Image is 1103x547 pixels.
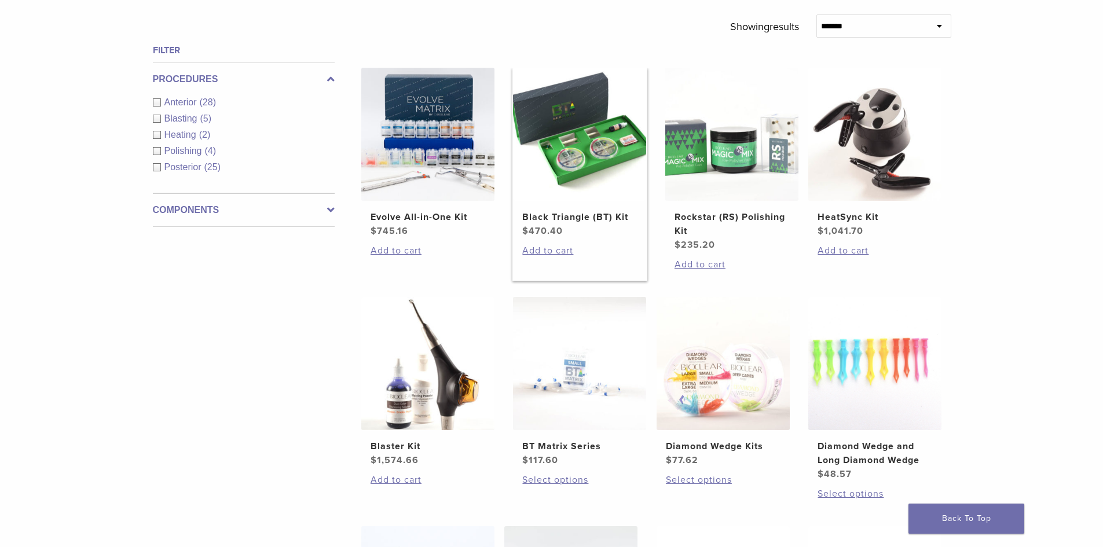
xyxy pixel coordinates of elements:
[512,68,647,238] a: Black Triangle (BT) KitBlack Triangle (BT) Kit $470.40
[522,225,563,237] bdi: 470.40
[371,225,408,237] bdi: 745.16
[513,68,646,201] img: Black Triangle (BT) Kit
[818,244,932,258] a: Add to cart: “HeatSync Kit”
[818,487,932,501] a: Select options for “Diamond Wedge and Long Diamond Wedge”
[675,210,789,238] h2: Rockstar (RS) Polishing Kit
[665,68,800,252] a: Rockstar (RS) Polishing KitRockstar (RS) Polishing Kit $235.20
[153,203,335,217] label: Components
[730,14,799,39] p: Showing results
[371,454,419,466] bdi: 1,574.66
[818,468,852,480] bdi: 48.57
[818,468,824,480] span: $
[204,146,216,156] span: (4)
[361,68,496,238] a: Evolve All-in-One KitEvolve All-in-One Kit $745.16
[164,113,200,123] span: Blasting
[204,162,221,172] span: (25)
[675,258,789,271] a: Add to cart: “Rockstar (RS) Polishing Kit”
[818,225,863,237] bdi: 1,041.70
[657,297,790,430] img: Diamond Wedge Kits
[675,239,715,251] bdi: 235.20
[808,297,943,481] a: Diamond Wedge and Long Diamond WedgeDiamond Wedge and Long Diamond Wedge $48.57
[522,210,637,224] h2: Black Triangle (BT) Kit
[522,439,637,453] h2: BT Matrix Series
[164,97,200,107] span: Anterior
[656,297,791,467] a: Diamond Wedge KitsDiamond Wedge Kits $77.62
[808,68,941,201] img: HeatSync Kit
[164,146,205,156] span: Polishing
[666,473,780,487] a: Select options for “Diamond Wedge Kits”
[522,225,529,237] span: $
[153,43,335,57] h4: Filter
[675,239,681,251] span: $
[522,244,637,258] a: Add to cart: “Black Triangle (BT) Kit”
[666,454,698,466] bdi: 77.62
[153,72,335,86] label: Procedures
[371,473,485,487] a: Add to cart: “Blaster Kit”
[371,439,485,453] h2: Blaster Kit
[164,162,204,172] span: Posterior
[361,297,496,467] a: Blaster KitBlaster Kit $1,574.66
[666,454,672,466] span: $
[808,297,941,430] img: Diamond Wedge and Long Diamond Wedge
[361,297,494,430] img: Blaster Kit
[371,210,485,224] h2: Evolve All-in-One Kit
[522,473,637,487] a: Select options for “BT Matrix Series”
[666,439,780,453] h2: Diamond Wedge Kits
[371,225,377,237] span: $
[522,454,558,466] bdi: 117.60
[200,97,216,107] span: (28)
[512,297,647,467] a: BT Matrix SeriesBT Matrix Series $117.60
[522,454,529,466] span: $
[818,225,824,237] span: $
[361,68,494,201] img: Evolve All-in-One Kit
[199,130,211,139] span: (2)
[200,113,211,123] span: (5)
[818,439,932,467] h2: Diamond Wedge and Long Diamond Wedge
[371,454,377,466] span: $
[513,297,646,430] img: BT Matrix Series
[818,210,932,224] h2: HeatSync Kit
[808,68,943,238] a: HeatSync KitHeatSync Kit $1,041.70
[164,130,199,139] span: Heating
[371,244,485,258] a: Add to cart: “Evolve All-in-One Kit”
[665,68,798,201] img: Rockstar (RS) Polishing Kit
[908,504,1024,534] a: Back To Top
